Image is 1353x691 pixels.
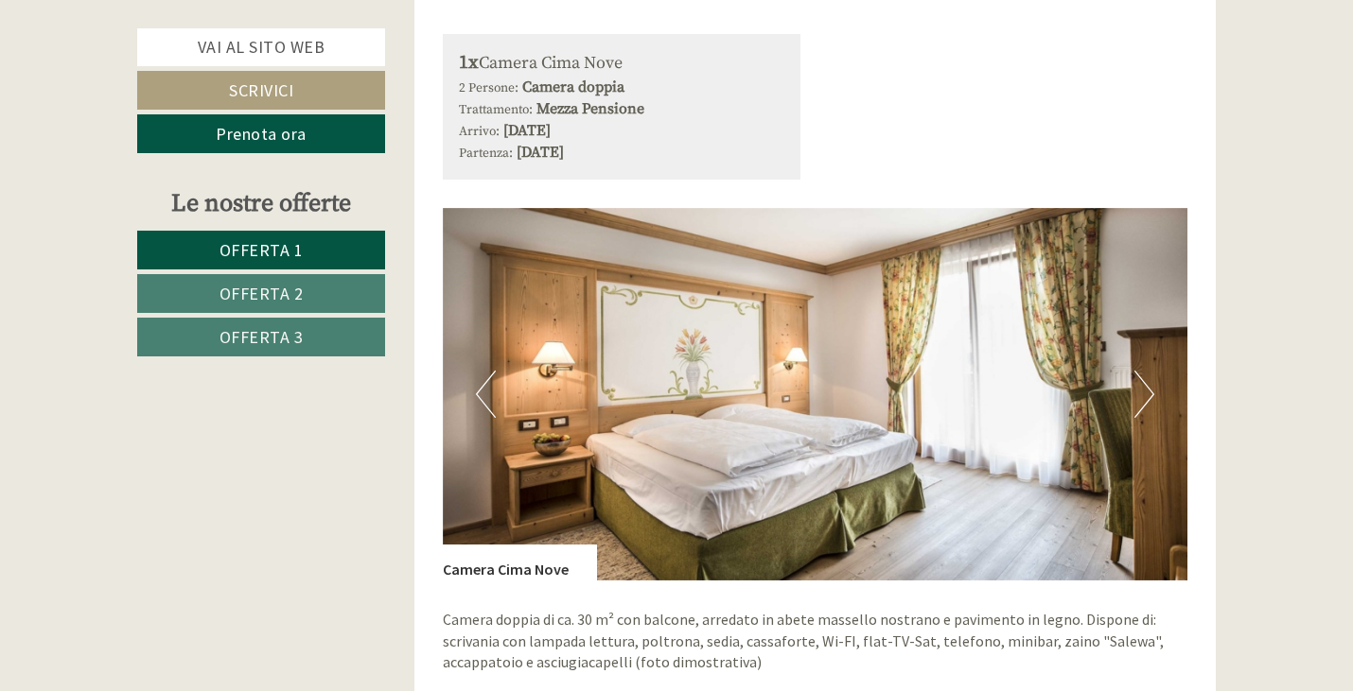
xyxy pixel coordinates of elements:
div: Camera Cima Nove [443,544,597,580]
small: Trattamento: [459,102,533,118]
span: Offerta 3 [220,326,304,348]
p: Camera doppia di ca. 30 m² con balcone, arredato in abete massello nostrano e pavimento in legno.... [443,609,1188,674]
img: image [443,208,1188,580]
button: Previous [476,371,496,418]
b: Mezza Pensione [536,99,644,118]
span: Offerta 2 [220,283,304,304]
a: Prenota ora [137,114,385,153]
div: Camera Cima Nove [459,50,785,78]
button: Next [1134,371,1154,418]
b: [DATE] [517,143,564,162]
a: Vai al sito web [137,28,385,66]
div: Le nostre offerte [137,186,385,221]
span: Offerta 1 [220,239,304,261]
b: [DATE] [503,121,551,140]
small: 2 Persone: [459,80,518,96]
b: 1x [459,51,479,75]
a: Scrivici [137,71,385,110]
small: Arrivo: [459,124,500,140]
b: Camera doppia [522,78,624,96]
small: Partenza: [459,146,513,162]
